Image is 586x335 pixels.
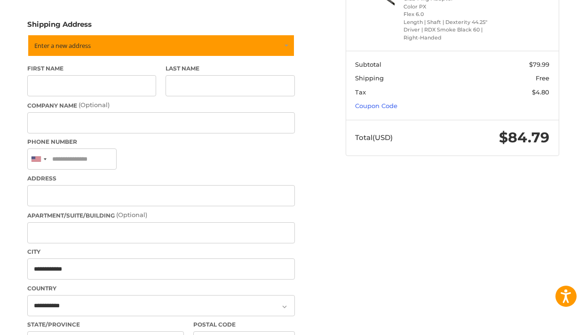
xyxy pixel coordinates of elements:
label: Address [27,174,295,183]
div: United States: +1 [28,149,49,169]
label: Country [27,284,295,293]
li: Color PX [404,3,499,11]
label: Apartment/Suite/Building [27,210,295,220]
label: First Name [27,64,157,73]
label: Last Name [166,64,295,73]
span: $4.80 [532,88,549,96]
span: Total (USD) [355,133,393,142]
legend: Shipping Address [27,19,92,34]
small: (Optional) [116,211,147,218]
a: Enter or select a different address [27,34,295,57]
span: Free [536,74,549,82]
li: Flex 6.0 [404,10,499,18]
a: Coupon Code [355,102,397,109]
label: State/Province [27,320,184,329]
label: Company Name [27,101,295,110]
span: Shipping [355,74,384,82]
li: Length | Shaft | Dexterity 44.25" Driver | RDX Smoke Black 60 | Right-Handed [404,18,499,42]
label: Postal Code [193,320,295,329]
span: Subtotal [355,61,381,68]
span: Enter a new address [34,41,91,50]
label: Phone Number [27,138,295,146]
small: (Optional) [79,101,110,109]
span: Tax [355,88,366,96]
span: $84.79 [499,129,549,146]
label: City [27,248,295,256]
span: $79.99 [529,61,549,68]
